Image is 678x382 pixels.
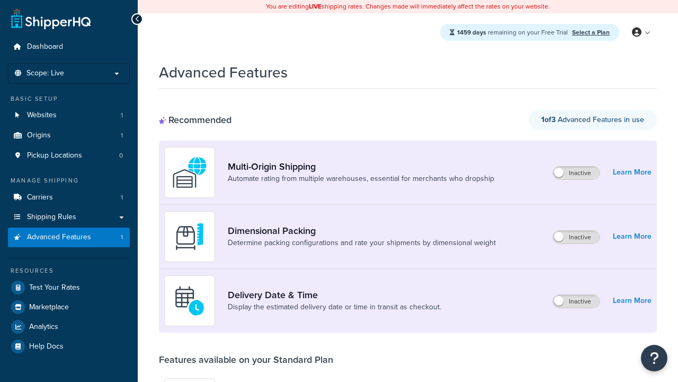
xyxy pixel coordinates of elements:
[171,218,208,255] img: DTVBYsAAAAAASUVORK5CYII=
[8,146,130,166] li: Pickup Locations
[228,238,496,248] a: Determine packing configurations and rate your shipments by dimensional weight
[553,167,600,179] label: Inactive
[171,154,208,191] img: WatD5o0RtDAAAAAElFTkSuQmCC
[613,165,652,180] a: Learn More
[119,151,123,160] span: 0
[29,283,80,292] span: Test Your Rates
[8,106,130,125] a: Websites1
[8,317,130,336] a: Analytics
[228,173,494,184] a: Automate rating from multiple warehouses, essential for merchants who dropship
[8,337,130,356] a: Help Docs
[8,278,130,297] a: Test Your Rates
[8,228,130,247] a: Advanced Features1
[8,126,130,145] a: Origins1
[309,2,322,11] b: LIVE
[8,298,130,317] a: Marketplace
[553,231,600,244] label: Inactive
[8,188,130,207] li: Carriers
[228,302,441,312] a: Display the estimated delivery date or time in transit as checkout.
[8,37,130,57] a: Dashboard
[159,354,333,366] div: Features available on your Standard Plan
[121,193,123,202] span: 1
[29,323,58,332] span: Analytics
[553,295,600,308] label: Inactive
[27,233,91,242] span: Advanced Features
[572,28,610,37] a: Select a Plan
[457,28,486,37] strong: 1459 days
[228,225,496,237] a: Dimensional Packing
[27,213,76,222] span: Shipping Rules
[29,303,69,312] span: Marketplace
[159,62,288,83] h1: Advanced Features
[8,207,130,227] a: Shipping Rules
[27,111,57,120] span: Websites
[27,42,63,51] span: Dashboard
[457,28,569,37] span: remaining on your Free Trial
[171,282,208,319] img: gfkeb5ejjkALwAAAABJRU5ErkJggg==
[613,229,652,244] a: Learn More
[159,114,231,126] div: Recommended
[8,94,130,103] div: Basic Setup
[641,345,667,371] button: Open Resource Center
[8,228,130,247] li: Advanced Features
[26,69,64,78] span: Scope: Live
[8,106,130,125] li: Websites
[541,114,644,125] span: Advanced Features in use
[8,176,130,185] div: Manage Shipping
[8,188,130,207] a: Carriers1
[228,161,494,172] a: Multi-Origin Shipping
[121,111,123,120] span: 1
[8,146,130,166] a: Pickup Locations0
[121,233,123,242] span: 1
[8,126,130,145] li: Origins
[27,151,82,160] span: Pickup Locations
[8,266,130,275] div: Resources
[541,114,556,125] strong: 1 of 3
[29,342,64,351] span: Help Docs
[27,193,53,202] span: Carriers
[121,131,123,140] span: 1
[613,293,652,308] a: Learn More
[228,289,441,301] a: Delivery Date & Time
[27,131,51,140] span: Origins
